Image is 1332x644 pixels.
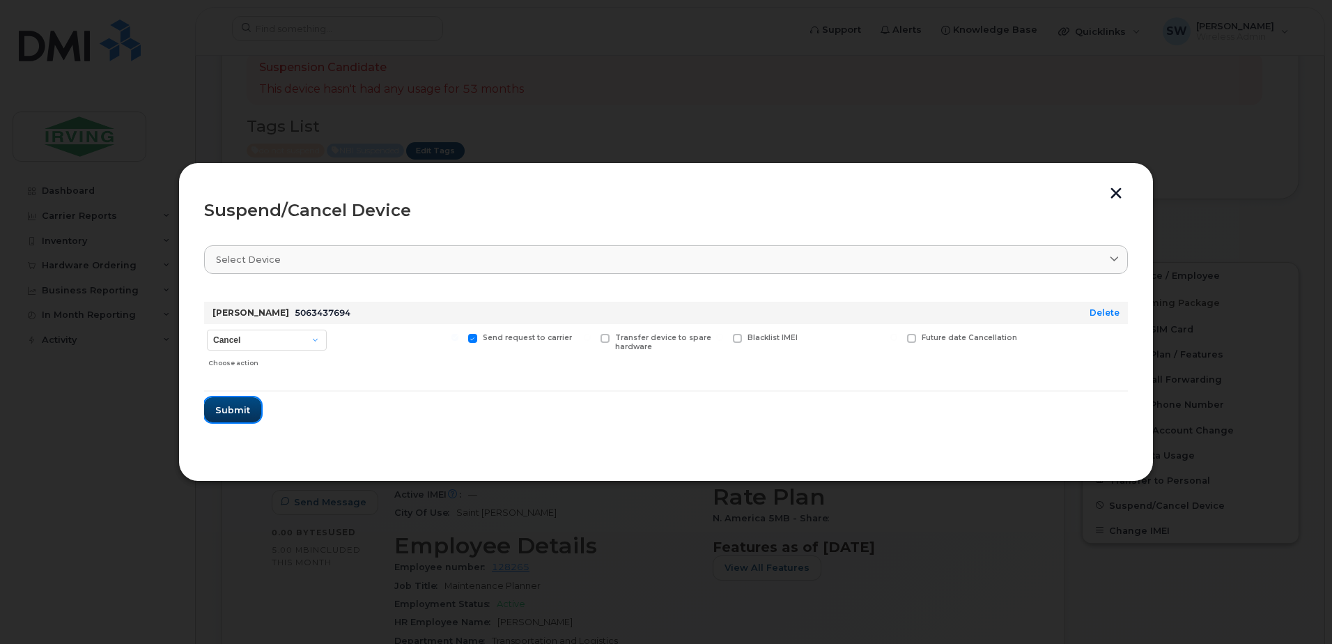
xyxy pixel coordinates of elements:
[716,334,723,341] input: Blacklist IMEI
[204,202,1128,219] div: Suspend/Cancel Device
[208,352,327,369] div: Choose action
[212,307,289,318] strong: [PERSON_NAME]
[215,404,250,417] span: Submit
[615,333,711,351] span: Transfer device to spare hardware
[204,397,261,422] button: Submit
[1090,307,1120,318] a: Delete
[216,253,281,266] span: Select device
[748,333,798,342] span: Blacklist IMEI
[890,334,897,341] input: Future date Cancellation
[451,334,458,341] input: Send request to carrier
[584,334,591,341] input: Transfer device to spare hardware
[295,307,350,318] span: 5063437694
[204,245,1128,274] a: Select device
[483,333,572,342] span: Send request to carrier
[922,333,1017,342] span: Future date Cancellation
